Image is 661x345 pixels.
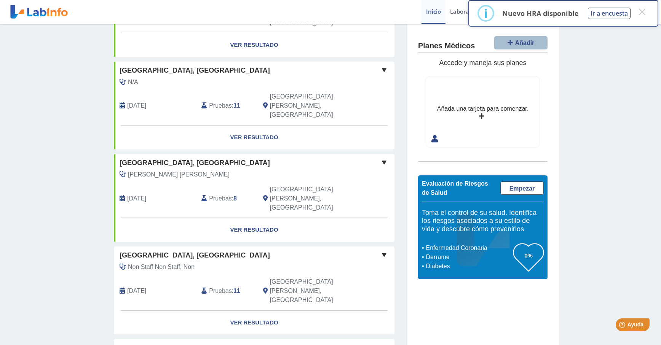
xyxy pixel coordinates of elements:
[209,194,232,203] span: Pruebas
[114,311,394,335] a: Ver Resultado
[128,262,195,272] span: Non Staff Non Staff, Non
[114,218,394,242] a: Ver Resultado
[196,277,257,305] div: :
[439,59,526,67] span: Accede y maneja sus planes
[270,92,354,119] span: San Juan, PR
[270,277,354,305] span: San Juan, PR
[120,250,270,261] span: [GEOGRAPHIC_DATA], [GEOGRAPHIC_DATA]
[209,286,232,296] span: Pruebas
[233,102,240,109] b: 11
[127,194,146,203] span: 2023-02-01
[593,315,653,337] iframe: Help widget launcher
[513,251,544,260] h3: 0%
[127,101,146,110] span: 2024-01-05
[484,6,488,20] div: i
[509,185,535,192] span: Empezar
[500,181,544,195] a: Empezar
[424,262,513,271] li: Diabetes
[128,78,138,87] span: N/A
[422,209,544,234] h5: Toma el control de su salud. Identifica los riesgos asociados a su estilo de vida y descubre cómo...
[120,158,270,168] span: [GEOGRAPHIC_DATA], [GEOGRAPHIC_DATA]
[233,195,237,202] b: 8
[424,253,513,262] li: Derrame
[424,243,513,253] li: Enfermedad Coronaria
[233,288,240,294] b: 11
[515,40,535,46] span: Añadir
[128,170,230,179] span: Colon Laracuente, Adrian
[270,185,354,212] span: San Juan, PR
[588,8,631,19] button: Ir a encuesta
[196,92,257,119] div: :
[502,9,579,18] p: Nuevo HRA disponible
[422,180,488,196] span: Evaluación de Riesgos de Salud
[120,65,270,76] span: [GEOGRAPHIC_DATA], [GEOGRAPHIC_DATA]
[196,185,257,212] div: :
[114,33,394,57] a: Ver Resultado
[114,126,394,149] a: Ver Resultado
[209,101,232,110] span: Pruebas
[418,41,475,51] h4: Planes Médicos
[494,36,548,49] button: Añadir
[437,104,528,113] div: Añada una tarjeta para comenzar.
[635,5,649,19] button: Close this dialog
[127,286,146,296] span: 2025-09-25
